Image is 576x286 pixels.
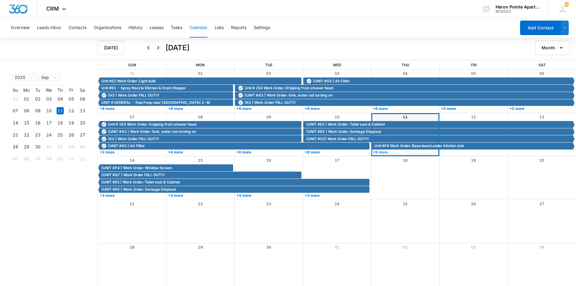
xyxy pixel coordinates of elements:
[57,143,64,150] div: 02
[535,41,570,55] button: Month
[34,155,41,163] div: 07
[101,172,165,178] span: (UNIT #Q7 ) Work Order FIILL OUT!!!
[496,9,540,14] div: account id
[77,141,88,153] td: 2025-10-04
[190,18,207,38] button: Calendar
[10,117,21,129] td: 2025-09-14
[57,119,64,127] div: 18
[266,245,271,249] a: 30
[306,122,385,127] span: (UNIT #E3 ) Work Order: Toilet seat & Cabinet
[77,129,88,141] td: 2025-09-27
[371,150,438,154] a: +9 more
[12,95,19,103] div: 31
[54,117,66,129] td: 2025-09-18
[266,158,271,163] a: 16
[100,100,232,105] div: UNIT # GENERAL - Dop Poop near bldg 2-M
[266,202,271,206] a: 23
[198,71,203,76] a: 01
[167,106,233,111] a: +9 more
[198,202,203,206] a: 22
[305,78,573,84] div: (UNIT #G3 ) Air Filter
[45,131,53,139] div: 24
[21,141,32,153] td: 2025-09-29
[77,105,88,117] td: 2025-09-13
[45,95,53,103] div: 03
[101,78,156,84] span: Unit #E2 Work Order: Light bulb
[265,63,272,67] span: Tue
[21,129,32,141] td: 2025-09-22
[94,18,121,38] button: Organizations
[235,106,301,111] a: +9 more
[57,95,64,103] div: 04
[306,136,369,142] span: (UNIT #G3) Work Order FIILL OUT!!!
[34,107,41,114] div: 09
[54,87,66,93] th: Th
[23,119,30,127] div: 15
[539,158,544,163] a: 20
[508,106,574,111] a: +2 more
[564,2,569,7] div: notifications count
[34,131,41,139] div: 23
[153,43,163,53] button: Next
[313,78,350,84] span: (UNIT #G3 ) Air Filter
[100,179,368,185] div: (UNIT #E3 ) Work Order: Toilet seat & Cabinet
[101,100,210,105] span: UNIT # GENERAL - Dop Poop near [GEOGRAPHIC_DATA] 2-M
[66,87,77,93] th: Fr
[100,122,300,127] div: Unit # 2E4 Work Order: Dripping from shower head
[335,245,340,249] a: 01
[66,117,77,129] td: 2025-09-19
[57,131,64,139] div: 25
[98,150,165,154] a: +2 more
[471,158,476,163] a: 19
[108,143,145,149] span: (UNIT #G3 ) Air Filter
[43,117,54,129] td: 2025-09-17
[335,158,340,163] a: 17
[108,136,159,142] span: (K3 ) Work Order FIILL OUT!!!
[66,141,77,153] td: 2025-10-03
[23,107,30,114] div: 08
[32,117,43,129] td: 2025-09-16
[68,119,75,127] div: 19
[403,115,408,119] a: 11
[21,105,32,117] td: 2025-09-08
[43,153,54,165] td: 2025-10-08
[130,115,135,119] a: 07
[101,85,186,91] span: Unit #K1 - Spray Nozzle Kitchen & Drain Stopper
[198,158,203,163] a: 15
[539,245,544,249] a: 04
[23,131,30,139] div: 22
[564,2,569,7] span: 98
[54,93,66,105] td: 2025-09-04
[539,71,544,76] a: 06
[305,122,573,127] div: (UNIT #E3 ) Work Order: Toilet seat & Cabinet
[66,129,77,141] td: 2025-09-26
[21,117,32,129] td: 2025-09-15
[10,153,21,165] td: 2025-10-05
[54,153,66,165] td: 2025-10-09
[266,71,271,76] a: 02
[79,119,86,127] div: 20
[231,18,246,38] button: Reports
[303,150,370,154] a: +8 more
[32,153,43,165] td: 2025-10-07
[236,93,573,98] div: (UNIT #A3 ) Work Order: Sink, water not turning on
[215,18,224,38] button: Lists
[108,93,159,98] span: (H3 ) Work Order FIILL OUT!!!
[69,18,86,38] button: Contacts
[235,150,301,154] a: +6 more
[43,105,54,117] td: 2025-09-10
[10,141,21,153] td: 2025-09-28
[305,129,573,134] div: (UNIT #K5 ) Work Order: Garbage Disposal
[21,153,32,165] td: 2025-10-06
[23,143,30,150] div: 29
[403,245,408,249] a: 02
[128,63,136,67] span: Sun
[98,193,165,198] a: +3 more
[45,155,53,163] div: 08
[403,202,408,206] a: 25
[303,193,370,198] a: +3 more
[68,131,75,139] div: 26
[68,95,75,103] div: 05
[539,115,544,119] a: 13
[335,115,340,119] a: 10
